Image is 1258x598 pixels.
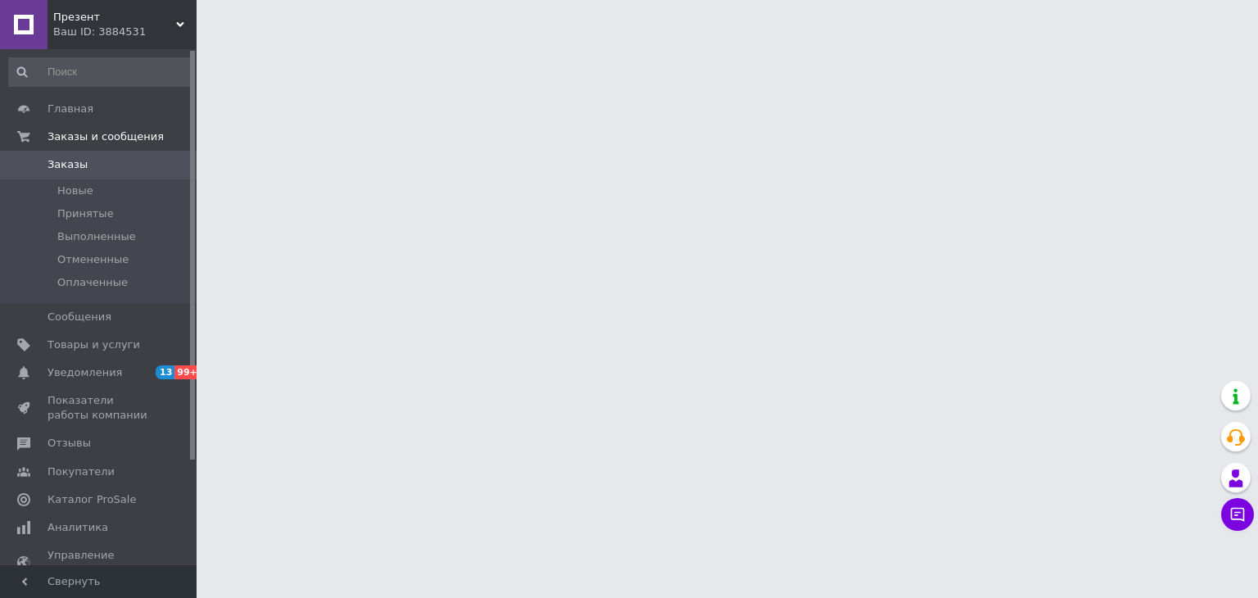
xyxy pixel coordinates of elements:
[1221,498,1254,531] button: Чат с покупателем
[174,365,201,379] span: 99+
[48,548,152,578] span: Управление сайтом
[53,10,176,25] span: Презент
[53,25,197,39] div: Ваш ID: 3884531
[48,520,108,535] span: Аналитика
[48,436,91,451] span: Отзывы
[8,57,193,87] input: Поиск
[57,229,136,244] span: Выполненные
[48,157,88,172] span: Заказы
[48,492,136,507] span: Каталог ProSale
[48,310,111,324] span: Сообщения
[48,365,122,380] span: Уведомления
[156,365,174,379] span: 13
[48,393,152,423] span: Показатели работы компании
[57,206,114,221] span: Принятые
[48,464,115,479] span: Покупатели
[48,129,164,144] span: Заказы и сообщения
[57,275,128,290] span: Оплаченные
[48,338,140,352] span: Товары и услуги
[57,252,129,267] span: Отмененные
[48,102,93,116] span: Главная
[57,183,93,198] span: Новые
